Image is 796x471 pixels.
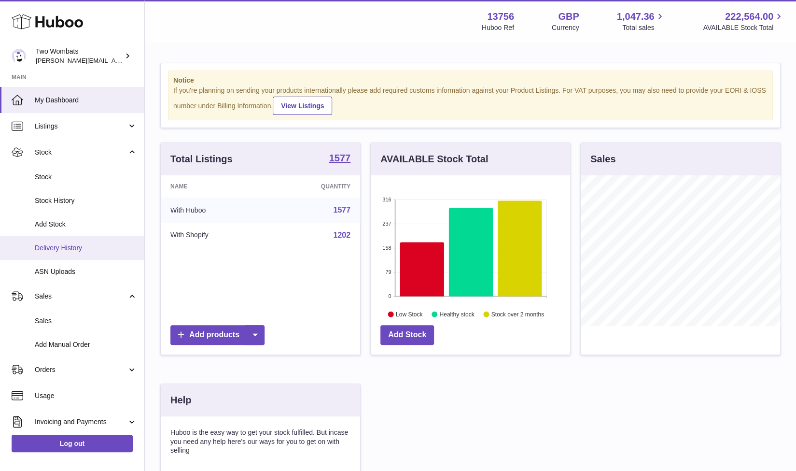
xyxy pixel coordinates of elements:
[12,435,133,452] a: Log out
[703,23,784,32] span: AVAILABLE Stock Total
[12,49,26,63] img: philip.carroll@twowombats.com
[35,122,127,131] span: Listings
[35,220,137,229] span: Add Stock
[725,10,773,23] span: 222,564.00
[170,428,350,456] p: Huboo is the easy way to get your stock fulfilled. But incase you need any help here's our ways f...
[382,197,391,202] text: 316
[35,340,137,349] span: Add Manual Order
[35,316,137,326] span: Sales
[382,221,391,227] text: 237
[617,10,666,32] a: 1,047.36 Total sales
[380,153,488,166] h3: AVAILABLE Stock Total
[329,153,351,165] a: 1577
[36,57,245,64] span: [PERSON_NAME][EMAIL_ADDRESS][PERSON_NAME][DOMAIN_NAME]
[161,175,268,198] th: Name
[590,153,615,166] h3: Sales
[35,391,137,400] span: Usage
[35,148,127,157] span: Stock
[396,311,423,317] text: Low Stock
[487,10,514,23] strong: 13756
[382,245,391,251] text: 158
[173,76,768,85] strong: Notice
[333,206,350,214] a: 1577
[170,153,233,166] h3: Total Listings
[161,223,268,248] td: With Shopify
[380,325,434,345] a: Add Stock
[35,267,137,276] span: ASN Uploads
[491,311,544,317] text: Stock over 2 months
[170,394,191,407] h3: Help
[170,325,265,345] a: Add products
[268,175,360,198] th: Quantity
[333,231,350,239] a: 1202
[482,23,514,32] div: Huboo Ref
[388,293,391,299] text: 0
[552,23,579,32] div: Currency
[273,97,332,115] a: View Listings
[329,153,351,163] strong: 1577
[35,172,137,182] span: Stock
[617,10,655,23] span: 1,047.36
[35,196,137,205] span: Stock History
[35,365,127,374] span: Orders
[161,198,268,223] td: With Huboo
[173,86,768,115] div: If you're planning on sending your products internationally please add required customs informati...
[439,311,475,317] text: Healthy stock
[385,269,391,275] text: 79
[35,96,137,105] span: My Dashboard
[622,23,665,32] span: Total sales
[35,292,127,301] span: Sales
[35,243,137,253] span: Delivery History
[703,10,784,32] a: 222,564.00 AVAILABLE Stock Total
[36,47,123,65] div: Two Wombats
[35,417,127,427] span: Invoicing and Payments
[558,10,579,23] strong: GBP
